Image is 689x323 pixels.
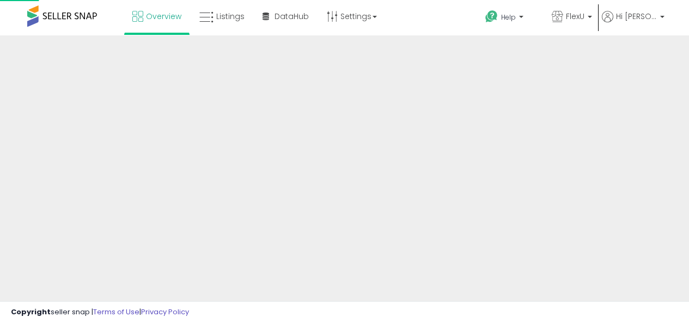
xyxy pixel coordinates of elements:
[477,2,542,35] a: Help
[146,11,181,22] span: Overview
[275,11,309,22] span: DataHub
[616,11,657,22] span: Hi [PERSON_NAME]
[602,11,664,35] a: Hi [PERSON_NAME]
[566,11,584,22] span: FlexU
[485,10,498,23] i: Get Help
[216,11,245,22] span: Listings
[501,13,516,22] span: Help
[11,307,189,318] div: seller snap | |
[93,307,139,317] a: Terms of Use
[11,307,51,317] strong: Copyright
[141,307,189,317] a: Privacy Policy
